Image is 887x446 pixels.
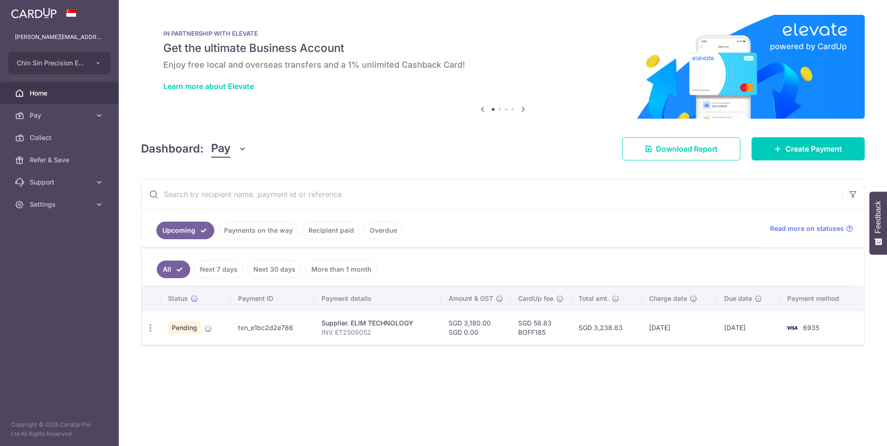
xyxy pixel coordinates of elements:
th: Payment details [314,287,441,311]
button: Pay [211,140,247,158]
span: Download Report [656,143,718,154]
span: Collect [30,133,91,142]
button: Feedback - Show survey [869,191,887,255]
p: INV ET2509052 [321,328,434,337]
td: [DATE] [717,311,780,344]
a: Next 7 days [194,261,244,278]
a: More than 1 month [305,261,378,278]
h4: Dashboard: [141,140,204,157]
p: IN PARTNERSHIP WITH ELEVATE [163,30,842,37]
a: Recipient paid [302,222,360,239]
a: Overdue [364,222,403,239]
span: Status [168,294,188,303]
td: SGD 3,180.00 SGD 0.00 [441,311,511,344]
a: Read more on statuses [770,224,853,233]
a: All [157,261,190,278]
input: Search by recipient name, payment id or reference [141,179,842,209]
span: Feedback [874,201,882,233]
span: Due date [724,294,752,303]
a: Payments on the way [218,222,299,239]
img: CardUp [11,7,57,19]
button: Chin Sin Precision Engineering Pte Ltd [8,52,110,74]
div: Supplier. ELIM TECHNOLOGY [321,319,434,328]
span: Refer & Save [30,155,91,165]
span: Chin Sin Precision Engineering Pte Ltd [17,58,85,68]
a: Create Payment [752,137,865,160]
h6: Enjoy free local and overseas transfers and a 1% unlimited Cashback Card! [163,59,842,70]
span: Support [30,178,91,187]
span: Settings [30,200,91,209]
p: [PERSON_NAME][EMAIL_ADDRESS][DOMAIN_NAME] [15,32,104,42]
td: [DATE] [642,311,717,344]
a: Next 30 days [247,261,302,278]
span: Amount & GST [449,294,493,303]
th: Payment method [780,287,864,311]
span: Pay [30,111,91,120]
img: Renovation banner [141,15,865,119]
span: Pending [168,321,201,334]
a: Learn more about Elevate [163,82,254,91]
td: SGD 58.83 BOFF185 [511,311,571,344]
span: Read more on statuses [770,224,844,233]
span: 6935 [803,324,819,331]
img: Bank Card [783,322,801,333]
span: Home [30,89,91,98]
span: Create Payment [785,143,842,154]
h5: Get the ultimate Business Account [163,41,842,56]
span: Total amt. [578,294,609,303]
span: Charge date [649,294,687,303]
th: Payment ID [231,287,314,311]
span: Pay [211,140,231,158]
td: SGD 3,238.83 [571,311,641,344]
a: Download Report [622,137,740,160]
span: CardUp fee [518,294,553,303]
a: Upcoming [156,222,214,239]
td: txn_e1bc2d2e786 [231,311,314,344]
